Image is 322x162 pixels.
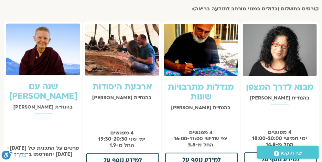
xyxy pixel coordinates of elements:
p: 4 מפגשים ימי שלישי 16:00-17:00 החל מ-5.8 [164,130,238,148]
h2: בהנחיית [PERSON_NAME] [85,95,159,100]
a: מנדלות מתרבויות שונות [168,81,234,103]
a: שנה עם [PERSON_NAME] [9,81,77,102]
h2: קורסים בתשלום (כלולים במנוי מורחב לתודעה בריאה): [3,6,319,12]
a: יצירת קשר [257,146,319,159]
p: 4 מפגשים ימי שני 19:30-20:30 החל מ-1.9 [85,130,159,148]
a: ארבעת היסודות [92,81,152,93]
span: יצירת קשר [279,149,303,157]
h2: בהנחיית [PERSON_NAME] [6,104,80,110]
a: מבוא לדרך המצפן [246,81,314,93]
h2: בהנחיית [PERSON_NAME] [243,95,317,101]
p: פרטים על התכנית של [DATE]-[DATE] יתפרסמו בהמשך [6,145,80,157]
p: 4 מפגשים ימי חמישי 18:00-20:00 החל מ-14.8 [243,129,317,148]
h2: בהנחיית [PERSON_NAME] [164,105,238,110]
